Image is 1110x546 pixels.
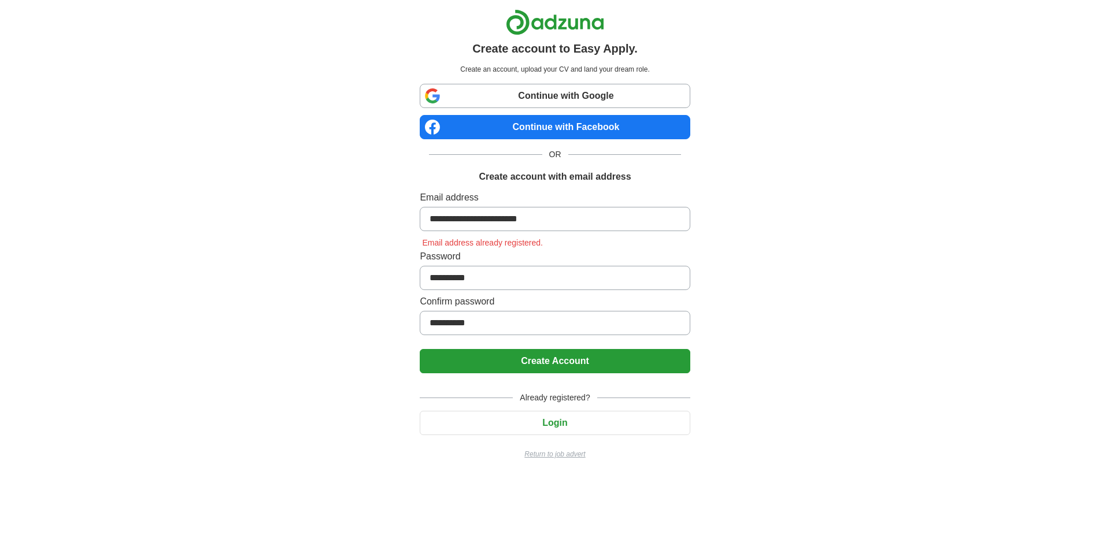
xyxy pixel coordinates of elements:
[472,40,638,57] h1: Create account to Easy Apply.
[420,250,690,263] label: Password
[422,64,687,75] p: Create an account, upload your CV and land your dream role.
[420,84,690,108] a: Continue with Google
[420,349,690,373] button: Create Account
[542,148,568,161] span: OR
[420,295,690,309] label: Confirm password
[420,418,690,428] a: Login
[479,170,631,184] h1: Create account with email address
[420,191,690,205] label: Email address
[420,411,690,435] button: Login
[420,449,690,459] a: Return to job advert
[513,392,597,404] span: Already registered?
[420,115,690,139] a: Continue with Facebook
[420,238,545,247] span: Email address already registered.
[506,9,604,35] img: Adzuna logo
